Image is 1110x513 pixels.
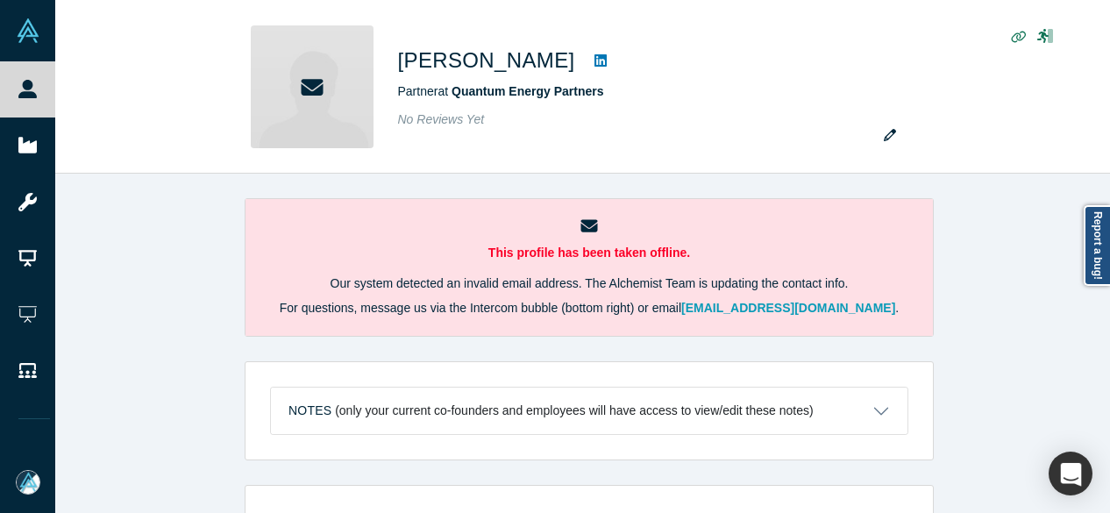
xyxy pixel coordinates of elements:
[398,112,485,126] span: No Reviews Yet
[16,470,40,495] img: Mia Scott's Account
[1084,205,1110,286] a: Report a bug!
[452,84,604,98] a: Quantum Energy Partners
[398,84,604,98] span: Partner at
[16,18,40,43] img: Alchemist Vault Logo
[398,45,575,76] h1: [PERSON_NAME]
[335,403,814,418] p: (only your current co-founders and employees will have access to view/edit these notes)
[270,274,908,293] p: Our system detected an invalid email address. The Alchemist Team is updating the contact info.
[288,402,331,420] h3: Notes
[270,244,908,262] p: This profile has been taken offline.
[270,299,908,317] p: For questions, message us via the Intercom bubble (bottom right) or email .
[271,388,907,434] button: Notes (only your current co-founders and employees will have access to view/edit these notes)
[681,301,895,315] a: [EMAIL_ADDRESS][DOMAIN_NAME]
